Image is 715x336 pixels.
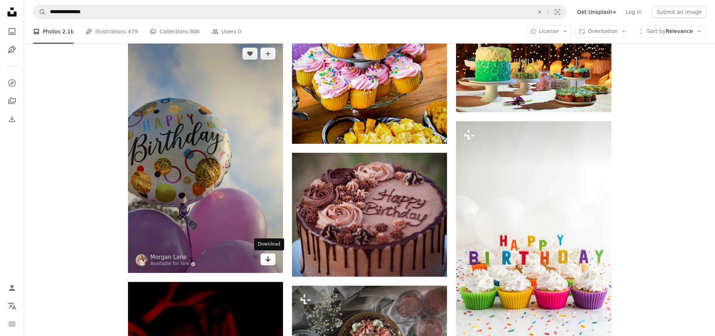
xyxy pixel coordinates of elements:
a: Home — Unsplash [5,5,20,21]
button: Clear [531,5,548,19]
button: Search Unsplash [33,5,46,19]
button: License [526,26,572,38]
button: Orientation [575,26,631,38]
span: 0 [238,27,241,36]
a: Morgan Lane [151,253,196,261]
button: Menu [5,316,20,331]
a: Get Unsplash+ [573,6,621,18]
a: Photos [5,24,20,39]
a: Available for hire [151,261,196,267]
a: Users 0 [212,20,241,44]
button: Sort byRelevance [634,26,706,38]
a: Log in / Sign up [5,280,20,295]
img: text [292,153,447,277]
img: Go to Morgan Lane's profile [135,254,148,266]
span: Orientation [588,28,617,34]
a: Download [260,253,275,265]
span: License [539,28,559,34]
img: happy birthday balloons with happy birthday text [128,40,283,273]
a: Illustrations [5,42,20,57]
a: a group of cupcakes sitting on top of a table [456,234,611,241]
button: Like [242,48,257,60]
a: happy birthday balloons with happy birthday text [128,153,283,160]
a: Log in [621,6,646,18]
a: Collections 80k [150,20,200,44]
a: text [292,211,447,218]
a: a table topped with lots of cakes and cupcakes [456,57,611,63]
span: Relevance [647,28,693,35]
span: 80k [190,27,200,36]
span: 479 [128,27,138,36]
img: a table topped with lots of cakes and cupcakes [456,9,611,112]
a: Illustrations 479 [86,20,138,44]
button: Add to Collection [260,48,275,60]
a: Explore [5,75,20,90]
div: Download [254,238,284,250]
a: Collections [5,93,20,108]
button: Language [5,298,20,313]
button: Visual search [548,5,566,19]
form: Find visuals sitewide [33,5,567,20]
button: Submit an image [652,6,706,18]
span: Sort by [647,28,665,34]
a: Download History [5,111,20,127]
